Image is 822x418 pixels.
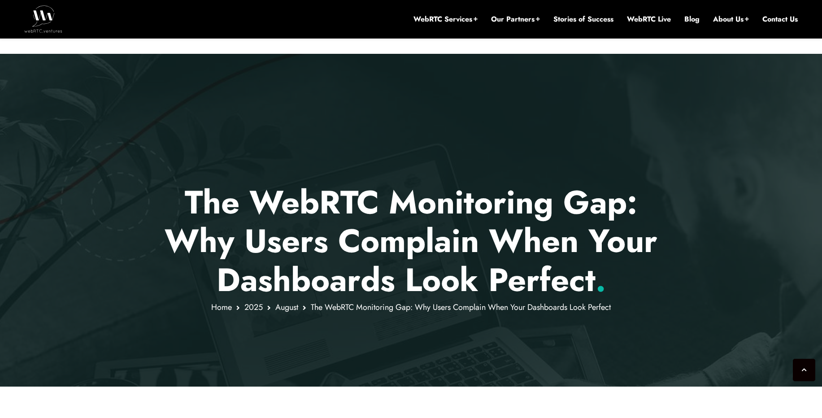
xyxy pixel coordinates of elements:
span: The WebRTC Monitoring Gap: Why Users Complain When Your Dashboards Look Perfect [311,301,611,313]
a: Contact Us [762,14,798,24]
a: Blog [684,14,700,24]
a: WebRTC Services [413,14,478,24]
a: Stories of Success [553,14,613,24]
span: . [596,257,606,303]
img: WebRTC.ventures [24,5,62,32]
a: WebRTC Live [627,14,671,24]
a: 2025 [244,301,263,313]
p: The WebRTC Monitoring Gap: Why Users Complain When Your Dashboards Look Perfect [148,183,674,299]
a: Home [211,301,232,313]
a: About Us [713,14,749,24]
a: August [275,301,298,313]
a: Our Partners [491,14,540,24]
